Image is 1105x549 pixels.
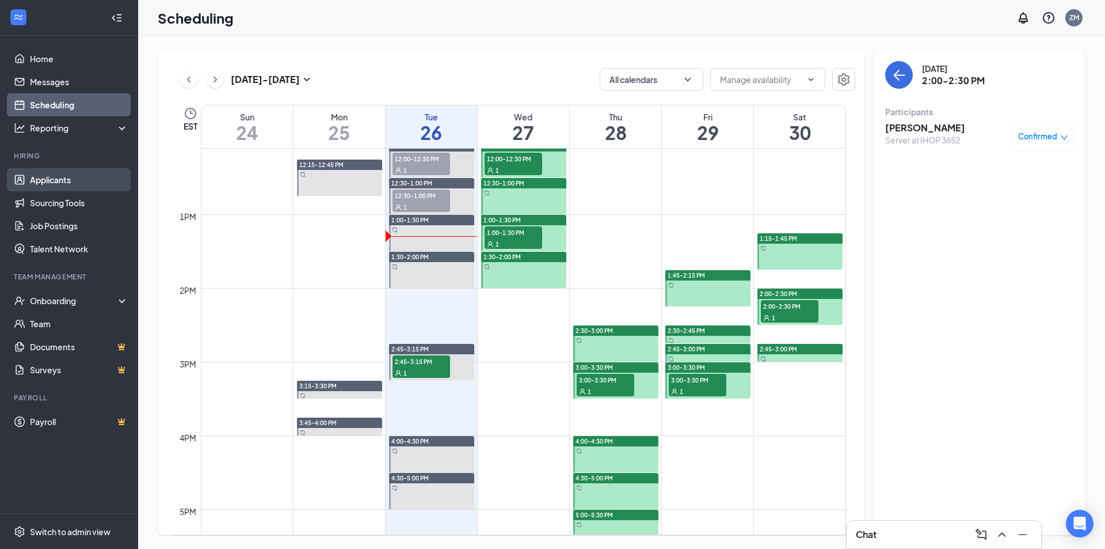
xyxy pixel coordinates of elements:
[294,105,385,148] a: August 25, 2025
[30,214,128,237] a: Job Postings
[392,448,398,454] svg: Sync
[483,253,521,261] span: 1:30-2:00 PM
[576,364,613,372] span: 3:00-3:30 PM
[570,105,661,148] a: August 28, 2025
[478,111,569,123] div: Wed
[662,123,753,142] h1: 29
[483,179,524,187] span: 12:30-1:00 PM
[761,300,818,312] span: 2:00-2:30 PM
[885,122,965,134] h3: [PERSON_NAME]
[30,358,128,381] a: SurveysCrown
[392,264,398,270] svg: Sync
[209,73,221,86] svg: ChevronRight
[13,12,24,23] svg: WorkstreamLogo
[576,338,582,343] svg: Sync
[485,226,542,238] span: 1:00-1:30 PM
[395,167,402,174] svg: User
[30,47,128,70] a: Home
[885,134,965,146] div: Server at IHOP 3652
[892,68,906,82] svg: ArrowLeft
[668,327,705,335] span: 2:30-2:45 PM
[30,122,129,134] div: Reporting
[30,237,128,260] a: Talent Network
[158,8,234,28] h1: Scheduling
[974,528,988,542] svg: ComposeMessage
[720,73,802,86] input: Manage availability
[1060,134,1068,142] span: down
[177,210,199,223] div: 1pm
[177,505,199,518] div: 5pm
[995,528,1009,542] svg: ChevronUp
[14,151,126,161] div: Hiring
[484,190,490,196] svg: Sync
[111,12,123,24] svg: Collapse
[754,105,845,148] a: August 30, 2025
[201,105,293,148] a: August 24, 2025
[856,528,877,541] h3: Chat
[299,419,337,427] span: 3:45-4:00 PM
[478,105,569,148] a: August 27, 2025
[183,73,195,86] svg: ChevronLeft
[299,161,344,169] span: 12:15-12:45 PM
[760,245,766,251] svg: Sync
[668,356,674,362] svg: Sync
[579,388,586,395] svg: User
[30,312,128,335] a: Team
[1016,11,1030,25] svg: Notifications
[760,234,797,243] span: 1:15-1:45 PM
[300,73,314,86] svg: SmallChevronDown
[832,68,855,91] button: Settings
[300,172,306,177] svg: Sync
[30,526,110,537] div: Switch to admin view
[496,166,499,175] span: 1
[403,203,407,211] span: 1
[30,295,119,306] div: Onboarding
[14,122,25,134] svg: Analysis
[14,393,126,403] div: Payroll
[760,290,797,298] span: 2:00-2:30 PM
[395,204,402,211] svg: User
[300,393,306,399] svg: Sync
[184,120,197,132] span: EST
[177,431,199,444] div: 4pm
[760,345,797,353] span: 2:45-3:00 PM
[576,511,613,519] span: 5:00-5:30 PM
[600,68,703,91] button: All calendarsChevronDown
[885,61,913,89] button: back-button
[386,123,477,142] h1: 26
[588,388,591,396] span: 1
[201,111,293,123] div: Sun
[30,191,128,214] a: Sourcing Tools
[393,355,450,367] span: 2:45-3:15 PM
[30,93,128,116] a: Scheduling
[922,63,985,74] div: [DATE]
[1069,13,1079,22] div: ZM
[485,153,542,164] span: 12:00-12:30 PM
[671,388,678,395] svg: User
[1013,525,1032,544] button: Minimize
[300,430,306,436] svg: Sync
[184,107,197,120] svg: Clock
[577,374,634,385] span: 3:00-3:30 PM
[668,345,705,353] span: 2:45-3:00 PM
[669,374,726,385] span: 3:00-3:30 PM
[386,105,477,148] a: August 26, 2025
[177,284,199,297] div: 2pm
[30,168,128,191] a: Applicants
[487,167,494,174] svg: User
[487,241,494,248] svg: User
[299,382,337,390] span: 3:15-3:30 PM
[391,474,429,482] span: 4:30-5:00 PM
[391,437,429,445] span: 4:00-4:30 PM
[393,153,450,164] span: 12:00-12:30 PM
[294,111,385,123] div: Mon
[662,111,753,123] div: Fri
[576,522,582,528] svg: Sync
[570,123,661,142] h1: 28
[576,327,613,335] span: 2:30-3:00 PM
[391,253,429,261] span: 1:30-2:00 PM
[1066,510,1093,537] div: Open Intercom Messenger
[177,358,199,370] div: 3pm
[682,74,694,85] svg: ChevronDown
